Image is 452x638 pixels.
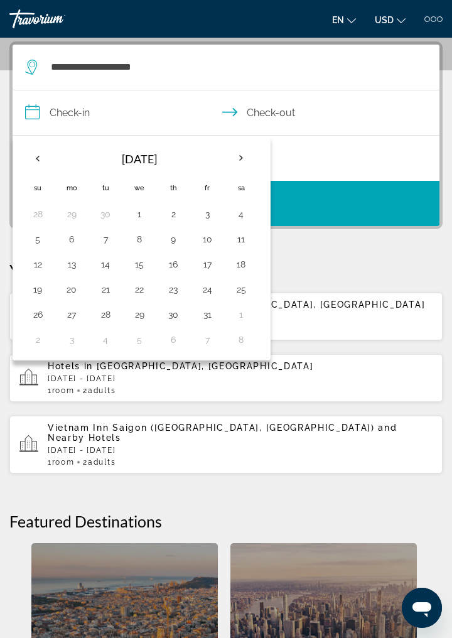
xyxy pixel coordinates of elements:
span: [GEOGRAPHIC_DATA], [GEOGRAPHIC_DATA] [97,361,313,371]
button: Day 10 [197,230,217,248]
button: Day 9 [163,230,183,248]
button: Day 19 [28,281,48,298]
button: Day 2 [163,205,183,223]
button: Previous month [21,144,55,173]
button: Day 3 [62,331,82,349]
button: Day 31 [197,306,217,323]
button: Day 5 [129,331,149,349]
button: Day 23 [163,281,183,298]
div: Search widget [13,45,439,226]
p: [DATE] - [DATE] [48,374,433,383]
button: Day 20 [62,281,82,298]
button: Day 29 [129,306,149,323]
button: Day 1 [231,306,251,323]
button: Day 14 [95,256,116,273]
button: Day 29 [62,205,82,223]
button: Vietnam Inn Saigon ([GEOGRAPHIC_DATA], [GEOGRAPHIC_DATA]) and Nearby Hotels[DATE] - [DATE]1Room2A... [9,415,443,474]
button: Day 13 [62,256,82,273]
button: Day 16 [163,256,183,273]
iframe: Кнопка запуска окна обмена сообщениями [402,588,442,628]
button: Change currency [375,11,406,29]
button: Day 18 [231,256,251,273]
button: Day 28 [28,205,48,223]
button: Day 8 [231,331,251,349]
button: Day 1 [129,205,149,223]
button: Day 7 [95,230,116,248]
button: Day 8 [129,230,149,248]
span: and Nearby Hotels [48,423,397,443]
button: Next month [224,144,258,173]
button: Day 6 [163,331,183,349]
button: Day 30 [95,205,116,223]
th: [DATE] [55,144,224,174]
span: Adults [88,386,116,395]
button: Day 30 [163,306,183,323]
a: Travorium [9,9,104,28]
button: Day 11 [231,230,251,248]
button: Day 24 [197,281,217,298]
button: Day 4 [231,205,251,223]
button: Hotels in [GEOGRAPHIC_DATA], [GEOGRAPHIC_DATA], [GEOGRAPHIC_DATA][DATE] - [DATE]1Room2Adults [9,292,443,341]
button: Check in and out dates [13,90,439,136]
button: Day 4 [95,331,116,349]
span: 1 [48,386,74,395]
button: Day 22 [129,281,149,298]
button: Day 28 [95,306,116,323]
button: Day 5 [28,230,48,248]
button: Day 2 [28,331,48,349]
button: Day 7 [197,331,217,349]
span: en [332,15,344,25]
span: USD [375,15,394,25]
span: Vietnam Inn Saigon ([GEOGRAPHIC_DATA], [GEOGRAPHIC_DATA]) [48,423,375,433]
button: Day 17 [197,256,217,273]
button: Day 27 [62,306,82,323]
span: Hotels in [48,361,93,371]
button: Hotels in [GEOGRAPHIC_DATA], [GEOGRAPHIC_DATA][DATE] - [DATE]1Room2Adults [9,354,443,403]
button: Day 6 [62,230,82,248]
button: Day 12 [28,256,48,273]
span: Adults [88,458,116,467]
h2: Featured Destinations [9,512,443,531]
button: Day 25 [231,281,251,298]
button: Change language [332,11,356,29]
button: Day 3 [197,205,217,223]
button: Day 15 [129,256,149,273]
p: Your Recent Searches [9,261,443,279]
span: Room [52,458,75,467]
button: Day 21 [95,281,116,298]
span: 2 [83,458,116,467]
span: Room [52,386,75,395]
button: Day 26 [28,306,48,323]
span: 1 [48,458,74,467]
span: 2 [83,386,116,395]
p: [DATE] - [DATE] [48,446,433,455]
